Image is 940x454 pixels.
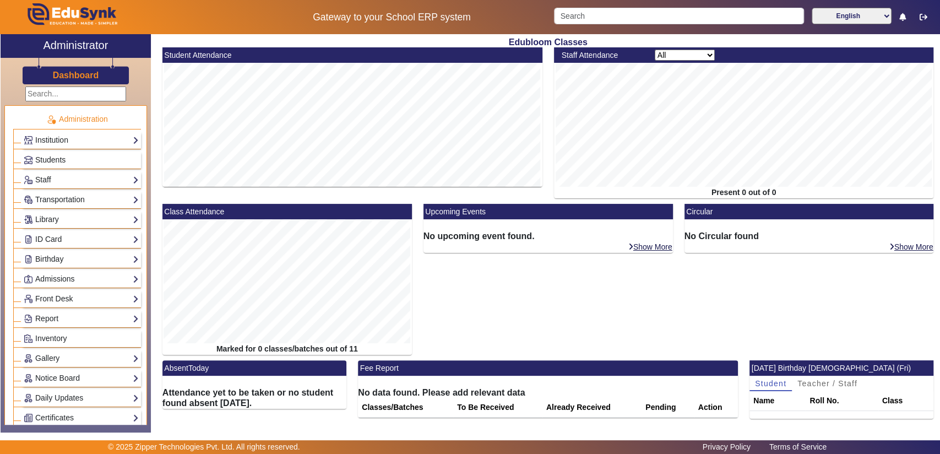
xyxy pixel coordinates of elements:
mat-card-header: [DATE] Birthday [DEMOGRAPHIC_DATA] (Fri) [749,360,933,376]
h6: No data found. Please add relevant data [358,387,738,398]
span: Teacher / Staff [797,380,857,387]
h6: No Circular found [684,231,934,241]
span: Inventory [35,334,67,343]
h6: Attendance yet to be taken or no student found absent [DATE]. [162,387,346,408]
a: Terms of Service [764,440,832,454]
th: Pending [642,398,694,418]
mat-card-header: AbsentToday [162,360,346,376]
a: Inventory [24,332,139,345]
mat-card-header: Student Attendance [162,47,542,63]
a: Show More [628,242,673,252]
a: Show More [889,242,934,252]
div: Present 0 out of 0 [554,187,934,198]
th: Class [878,391,934,411]
div: Staff Attendance [556,50,649,61]
mat-card-header: Upcoming Events [423,204,673,219]
p: Administration [13,113,141,125]
a: Students [24,154,139,166]
h2: Edubloom Classes [156,37,939,47]
th: To Be Received [453,398,542,418]
a: Privacy Policy [697,440,756,454]
h3: Dashboard [53,70,99,80]
th: Name [749,391,806,411]
input: Search... [25,87,126,101]
span: Student [755,380,786,387]
span: Students [35,155,66,164]
th: Roll No. [806,391,878,411]
img: Students.png [24,156,32,164]
th: Classes/Batches [358,398,453,418]
a: Dashboard [52,69,100,81]
h2: Administrator [43,39,108,52]
img: Administration.png [46,115,56,125]
a: Administrator [1,34,151,58]
mat-card-header: Class Attendance [162,204,412,219]
th: Already Received [542,398,642,418]
img: Inventory.png [24,334,32,343]
mat-card-header: Fee Report [358,360,738,376]
div: Marked for 0 classes/batches out of 11 [162,343,412,355]
th: Action [694,398,738,418]
h5: Gateway to your School ERP system [241,12,542,23]
h6: No upcoming event found. [423,231,673,241]
input: Search [554,8,803,24]
mat-card-header: Circular [684,204,934,219]
p: © 2025 Zipper Technologies Pvt. Ltd. All rights reserved. [108,441,300,453]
